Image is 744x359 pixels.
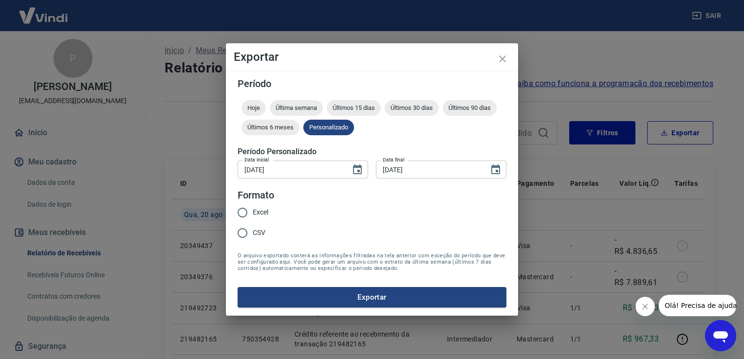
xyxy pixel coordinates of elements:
h4: Exportar [234,51,510,63]
div: Últimos 15 dias [327,100,381,116]
span: Últimos 6 meses [242,124,299,131]
span: O arquivo exportado conterá as informações filtradas na tela anterior com exceção do período que ... [238,252,506,271]
iframe: Fechar mensagem [635,297,655,316]
label: Data inicial [244,156,269,163]
span: Última semana [270,104,323,111]
button: close [491,47,514,71]
div: Personalizado [303,120,354,135]
span: Excel [253,207,268,217]
span: Olá! Precisa de ajuda? [6,7,82,15]
div: Últimos 6 meses [242,120,299,135]
label: Data final [383,156,405,163]
span: CSV [253,228,265,238]
div: Últimos 30 dias [385,100,439,116]
div: Última semana [270,100,323,116]
button: Choose date, selected date is 20 de ago de 2025 [486,160,505,179]
span: Hoje [242,104,266,111]
h5: Período Personalizado [238,147,506,157]
div: Hoje [242,100,266,116]
iframe: Botão para abrir a janela de mensagens [705,320,736,351]
h5: Período [238,79,506,89]
button: Choose date, selected date is 20 de ago de 2025 [348,160,367,179]
div: Últimos 90 dias [443,100,497,116]
span: Personalizado [303,124,354,131]
input: DD/MM/YYYY [238,161,344,179]
iframe: Mensagem da empresa [659,295,736,316]
span: Últimos 30 dias [385,104,439,111]
legend: Formato [238,188,274,202]
span: Últimos 15 dias [327,104,381,111]
input: DD/MM/YYYY [376,161,482,179]
span: Últimos 90 dias [443,104,497,111]
button: Exportar [238,287,506,307]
